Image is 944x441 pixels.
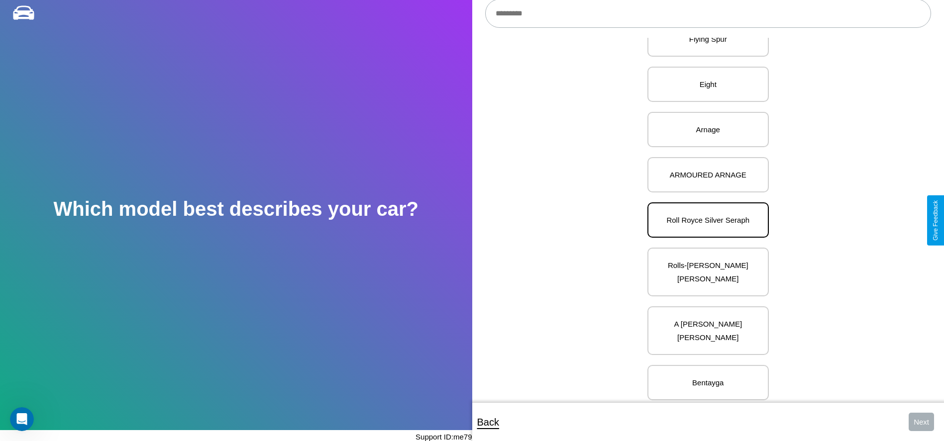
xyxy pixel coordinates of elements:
p: Bentayga [658,376,758,389]
p: ARMOURED ARNAGE [658,168,758,181]
p: Roll Royce Silver Seraph [658,213,758,227]
div: Give Feedback [932,200,939,241]
button: Next [909,413,934,431]
h2: Which model best describes your car? [53,198,419,220]
p: Back [477,413,499,431]
p: A [PERSON_NAME] [PERSON_NAME] [658,317,758,344]
iframe: Intercom live chat [10,407,34,431]
p: Rolls-[PERSON_NAME] [PERSON_NAME] [658,259,758,285]
p: Arnage [658,123,758,136]
p: Eight [658,78,758,91]
p: Flying Spur [658,32,758,46]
